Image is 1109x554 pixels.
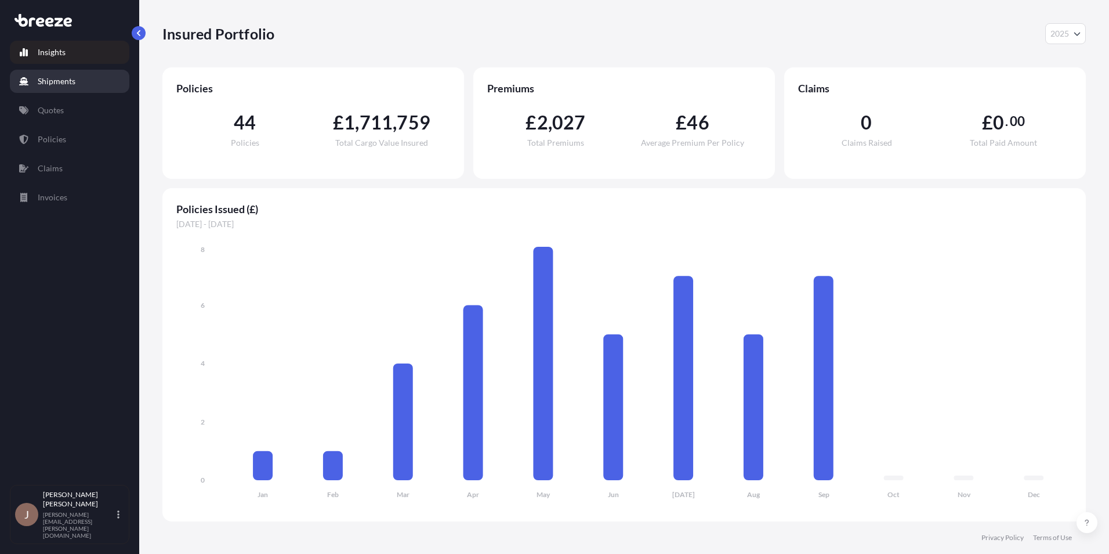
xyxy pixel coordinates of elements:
span: 46 [687,113,709,132]
span: 2025 [1050,28,1069,39]
a: Privacy Policy [981,533,1024,542]
span: 1 [344,113,355,132]
a: Shipments [10,70,129,93]
tspan: 2 [201,418,205,426]
span: Total Cargo Value Insured [335,139,428,147]
span: Claims [798,81,1072,95]
p: Quotes [38,105,64,116]
tspan: 0 [201,476,205,484]
a: Insights [10,41,129,64]
span: Total Premiums [527,139,584,147]
a: Policies [10,128,129,151]
span: Policies [231,139,259,147]
tspan: Mar [397,490,409,499]
p: Invoices [38,192,67,203]
tspan: Apr [467,490,479,499]
span: , [355,113,359,132]
span: £ [982,113,993,132]
span: 711 [360,113,393,132]
span: Average Premium Per Policy [641,139,744,147]
a: Quotes [10,99,129,122]
a: Terms of Use [1033,533,1072,542]
span: 0 [861,113,872,132]
span: £ [676,113,687,132]
span: Premiums [487,81,761,95]
span: Policies [176,81,450,95]
tspan: 8 [201,245,205,254]
p: [PERSON_NAME][EMAIL_ADDRESS][PERSON_NAME][DOMAIN_NAME] [43,511,115,539]
span: 00 [1010,117,1025,126]
span: £ [333,113,344,132]
tspan: [DATE] [672,490,695,499]
span: 027 [552,113,586,132]
tspan: Oct [887,490,900,499]
tspan: Sep [818,490,829,499]
a: Claims [10,157,129,180]
p: Policies [38,134,66,145]
p: Insured Portfolio [162,24,274,43]
tspan: Jan [258,490,268,499]
span: , [393,113,397,132]
p: [PERSON_NAME] [PERSON_NAME] [43,490,115,509]
tspan: Dec [1028,490,1040,499]
span: 0 [993,113,1004,132]
tspan: Feb [327,490,339,499]
span: . [1005,117,1008,126]
span: [DATE] - [DATE] [176,218,1072,230]
p: Shipments [38,75,75,87]
tspan: Jun [608,490,619,499]
p: Insights [38,46,66,58]
tspan: May [537,490,550,499]
a: Invoices [10,186,129,209]
tspan: Aug [747,490,760,499]
span: £ [525,113,537,132]
p: Claims [38,163,63,174]
tspan: 6 [201,301,205,310]
span: Claims Raised [842,139,892,147]
tspan: 4 [201,359,205,368]
span: 2 [537,113,548,132]
tspan: Nov [958,490,971,499]
span: J [24,509,29,520]
button: Year Selector [1045,23,1086,44]
span: , [548,113,552,132]
span: 44 [234,113,256,132]
span: Policies Issued (£) [176,202,1072,216]
span: 759 [397,113,430,132]
span: Total Paid Amount [970,139,1037,147]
